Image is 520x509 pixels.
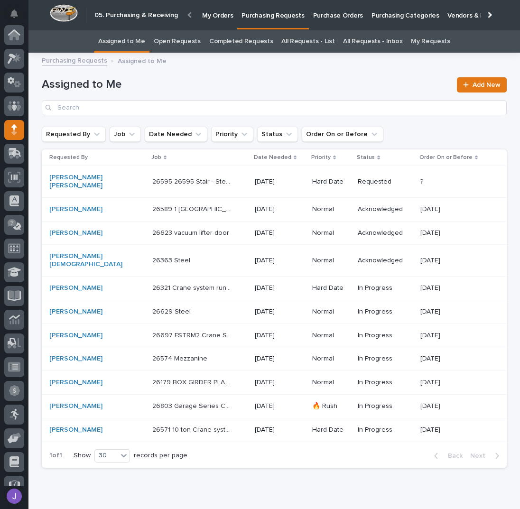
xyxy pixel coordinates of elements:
[312,379,351,387] p: Normal
[42,347,507,371] tr: [PERSON_NAME] 26574 Mezzanine26574 Mezzanine [DATE]NormalIn Progress[DATE][DATE]
[255,426,305,434] p: [DATE]
[358,257,412,265] p: Acknowledged
[94,11,178,19] h2: 05. Purchasing & Receiving
[152,330,233,340] p: 26697 FSTRM2 Crane System
[151,152,161,163] p: Job
[49,284,102,292] a: [PERSON_NAME]
[42,245,507,277] tr: [PERSON_NAME][DEMOGRAPHIC_DATA] 26363 Steel26363 Steel [DATE]NormalAcknowledged[DATE][DATE]
[470,453,491,459] span: Next
[49,379,102,387] a: [PERSON_NAME]
[255,379,305,387] p: [DATE]
[118,55,167,65] p: Assigned to Me
[358,284,412,292] p: In Progress
[312,229,351,237] p: Normal
[420,227,442,237] p: [DATE]
[154,30,201,53] a: Open Requests
[312,178,351,186] p: Hard Date
[312,332,351,340] p: Normal
[50,4,78,22] img: Workspace Logo
[358,332,412,340] p: In Progress
[152,282,233,292] p: 26321 Crane system runways
[358,229,412,237] p: Acknowledged
[152,424,233,434] p: 26571 10 ton Crane system
[358,205,412,213] p: Acknowledged
[312,308,351,316] p: Normal
[311,152,331,163] p: Priority
[42,324,507,347] tr: [PERSON_NAME] 26697 FSTRM2 Crane System26697 FSTRM2 Crane System [DATE]NormalIn Progress[DATE][DATE]
[49,152,88,163] p: Requested By
[152,176,233,186] p: 26595 26595 Stair - Steel
[420,255,442,265] p: [DATE]
[358,178,412,186] p: Requested
[343,30,402,53] a: All Requests - Inbox
[49,174,129,190] a: [PERSON_NAME] [PERSON_NAME]
[411,30,450,53] a: My Requests
[257,127,298,142] button: Status
[209,30,273,53] a: Completed Requests
[42,276,507,300] tr: [PERSON_NAME] 26321 Crane system runways26321 Crane system runways [DATE]Hard DateIn Progress[DAT...
[145,127,207,142] button: Date Needed
[427,452,466,460] button: Back
[312,355,351,363] p: Normal
[42,300,507,324] tr: [PERSON_NAME] 26629 Steel26629 Steel [DATE]NormalIn Progress[DATE][DATE]
[312,284,351,292] p: Hard Date
[152,353,209,363] p: 26574 Mezzanine
[74,452,91,460] p: Show
[42,371,507,395] tr: [PERSON_NAME] 26179 BOX GIRDER PLATES26179 BOX GIRDER PLATES [DATE]NormalIn Progress[DATE][DATE]
[419,152,473,163] p: Order On or Before
[4,4,24,24] button: Notifications
[255,355,305,363] p: [DATE]
[42,418,507,442] tr: [PERSON_NAME] 26571 10 ton Crane system26571 10 ton Crane system [DATE]Hard DateIn Progress[DATE]...
[12,9,24,25] div: Notifications
[420,282,442,292] p: [DATE]
[420,377,442,387] p: [DATE]
[466,452,507,460] button: Next
[152,306,193,316] p: 26629 Steel
[255,178,305,186] p: [DATE]
[420,176,425,186] p: ?
[358,308,412,316] p: In Progress
[49,332,102,340] a: [PERSON_NAME]
[42,166,507,198] tr: [PERSON_NAME] [PERSON_NAME] 26595 26595 Stair - Steel26595 26595 Stair - Steel [DATE]Hard DateReq...
[49,355,102,363] a: [PERSON_NAME]
[95,451,118,461] div: 30
[42,78,451,92] h1: Assigned to Me
[358,379,412,387] p: In Progress
[49,229,102,237] a: [PERSON_NAME]
[255,332,305,340] p: [DATE]
[457,77,507,93] a: Add New
[420,306,442,316] p: [DATE]
[420,424,442,434] p: [DATE]
[98,30,145,53] a: Assigned to Me
[49,205,102,213] a: [PERSON_NAME]
[42,100,507,115] input: Search
[42,221,507,245] tr: [PERSON_NAME] 26623 vacuum lifter door26623 vacuum lifter door [DATE]NormalAcknowledged[DATE][DATE]
[420,400,442,410] p: [DATE]
[152,227,231,237] p: 26623 vacuum lifter door
[312,205,351,213] p: Normal
[152,204,233,213] p: 26589 1 [GEOGRAPHIC_DATA]
[211,127,253,142] button: Priority
[420,204,442,213] p: [DATE]
[49,426,102,434] a: [PERSON_NAME]
[281,30,334,53] a: All Requests - List
[42,127,106,142] button: Requested By
[255,229,305,237] p: [DATE]
[420,330,442,340] p: [DATE]
[42,55,107,65] a: Purchasing Requests
[49,252,129,268] a: [PERSON_NAME][DEMOGRAPHIC_DATA]
[49,402,102,410] a: [PERSON_NAME]
[358,402,412,410] p: In Progress
[152,255,192,265] p: 26363 Steel
[255,308,305,316] p: [DATE]
[255,284,305,292] p: [DATE]
[254,152,291,163] p: Date Needed
[110,127,141,142] button: Job
[358,355,412,363] p: In Progress
[312,257,351,265] p: Normal
[357,152,375,163] p: Status
[42,444,70,467] p: 1 of 1
[358,426,412,434] p: In Progress
[442,453,463,459] span: Back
